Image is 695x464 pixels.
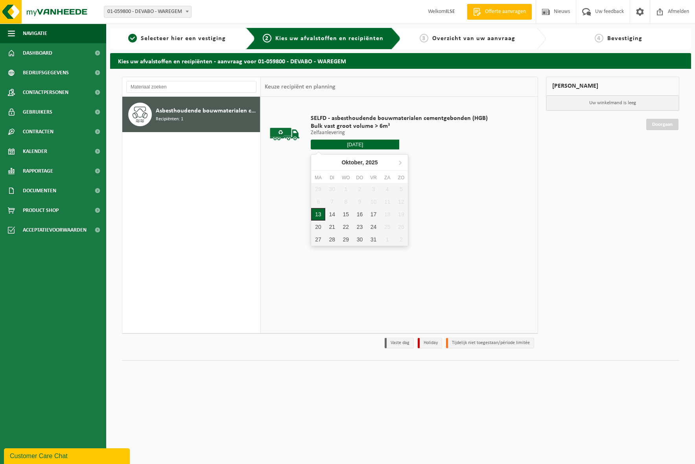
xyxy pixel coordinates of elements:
[380,174,394,182] div: za
[325,208,339,221] div: 14
[122,97,260,132] button: Asbesthoudende bouwmaterialen cementgebonden (hechtgebonden) Recipiënten: 1
[420,34,428,42] span: 3
[311,174,325,182] div: ma
[23,122,53,142] span: Contracten
[365,160,378,165] i: 2025
[432,35,515,42] span: Overzicht van uw aanvraag
[467,4,532,20] a: Offerte aanvragen
[339,233,353,246] div: 29
[367,221,380,233] div: 24
[104,6,191,17] span: 01-059800 - DEVABO - WAREGEM
[353,233,367,246] div: 30
[23,201,59,220] span: Product Shop
[385,338,414,348] li: Vaste dag
[23,83,68,102] span: Contactpersonen
[23,220,87,240] span: Acceptatievoorwaarden
[311,233,325,246] div: 27
[311,221,325,233] div: 20
[23,142,47,161] span: Kalender
[261,77,339,97] div: Keuze recipiënt en planning
[311,208,325,221] div: 13
[367,233,380,246] div: 31
[339,174,353,182] div: wo
[126,81,256,93] input: Materiaal zoeken
[446,9,455,15] strong: ILSE
[394,174,408,182] div: zo
[156,106,258,116] span: Asbesthoudende bouwmaterialen cementgebonden (hechtgebonden)
[607,35,642,42] span: Bevestiging
[104,6,192,18] span: 01-059800 - DEVABO - WAREGEM
[23,181,56,201] span: Documenten
[156,116,183,123] span: Recipiënten: 1
[23,24,47,43] span: Navigatie
[263,34,271,42] span: 2
[311,122,488,130] span: Bulk vast groot volume > 6m³
[483,8,528,16] span: Offerte aanvragen
[141,35,226,42] span: Selecteer hier een vestiging
[418,338,442,348] li: Holiday
[367,208,380,221] div: 17
[546,96,679,110] p: Uw winkelmand is leeg
[353,221,367,233] div: 23
[311,130,488,136] p: Zelfaanlevering
[646,119,678,130] a: Doorgaan
[311,114,488,122] span: SELFD - asbesthoudende bouwmaterialen cementgebonden (HGB)
[275,35,383,42] span: Kies uw afvalstoffen en recipiënten
[339,208,353,221] div: 15
[325,221,339,233] div: 21
[367,174,380,182] div: vr
[311,140,399,149] input: Selecteer datum
[338,156,381,169] div: Oktober,
[110,53,691,68] h2: Kies uw afvalstoffen en recipiënten - aanvraag voor 01-059800 - DEVABO - WAREGEM
[4,447,131,464] iframe: chat widget
[325,233,339,246] div: 28
[353,174,367,182] div: do
[353,208,367,221] div: 16
[23,161,53,181] span: Rapportage
[325,174,339,182] div: di
[23,43,52,63] span: Dashboard
[128,34,137,42] span: 1
[114,34,240,43] a: 1Selecteer hier een vestiging
[595,34,603,42] span: 4
[339,221,353,233] div: 22
[23,63,69,83] span: Bedrijfsgegevens
[23,102,52,122] span: Gebruikers
[546,77,679,96] div: [PERSON_NAME]
[446,338,534,348] li: Tijdelijk niet toegestaan/période limitée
